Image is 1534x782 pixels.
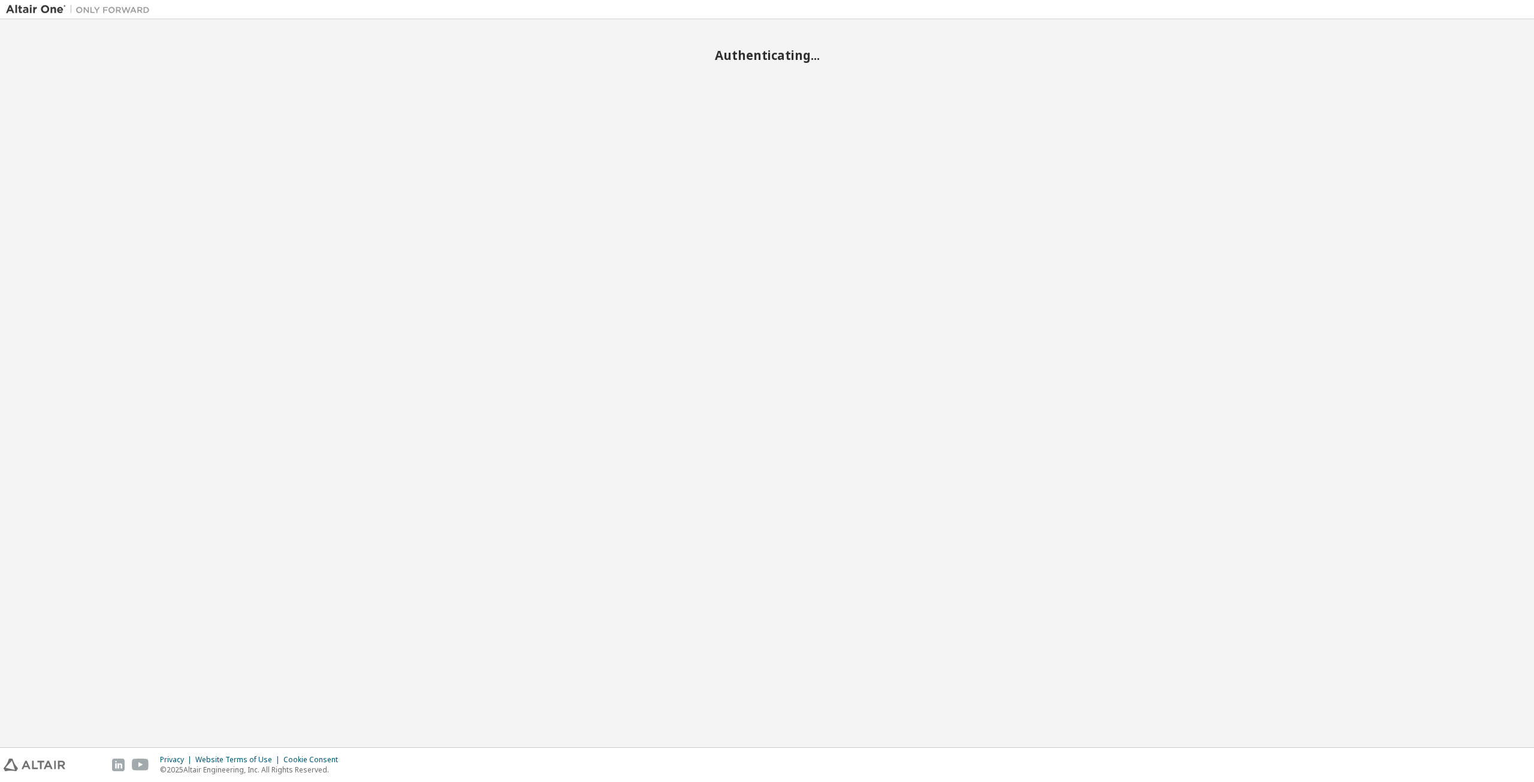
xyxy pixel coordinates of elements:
div: Website Terms of Use [195,755,283,765]
div: Cookie Consent [283,755,345,765]
img: Altair One [6,4,156,16]
img: altair_logo.svg [4,759,65,771]
p: © 2025 Altair Engineering, Inc. All Rights Reserved. [160,765,345,775]
h2: Authenticating... [6,47,1528,63]
div: Privacy [160,755,195,765]
img: youtube.svg [132,759,149,771]
img: linkedin.svg [112,759,125,771]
